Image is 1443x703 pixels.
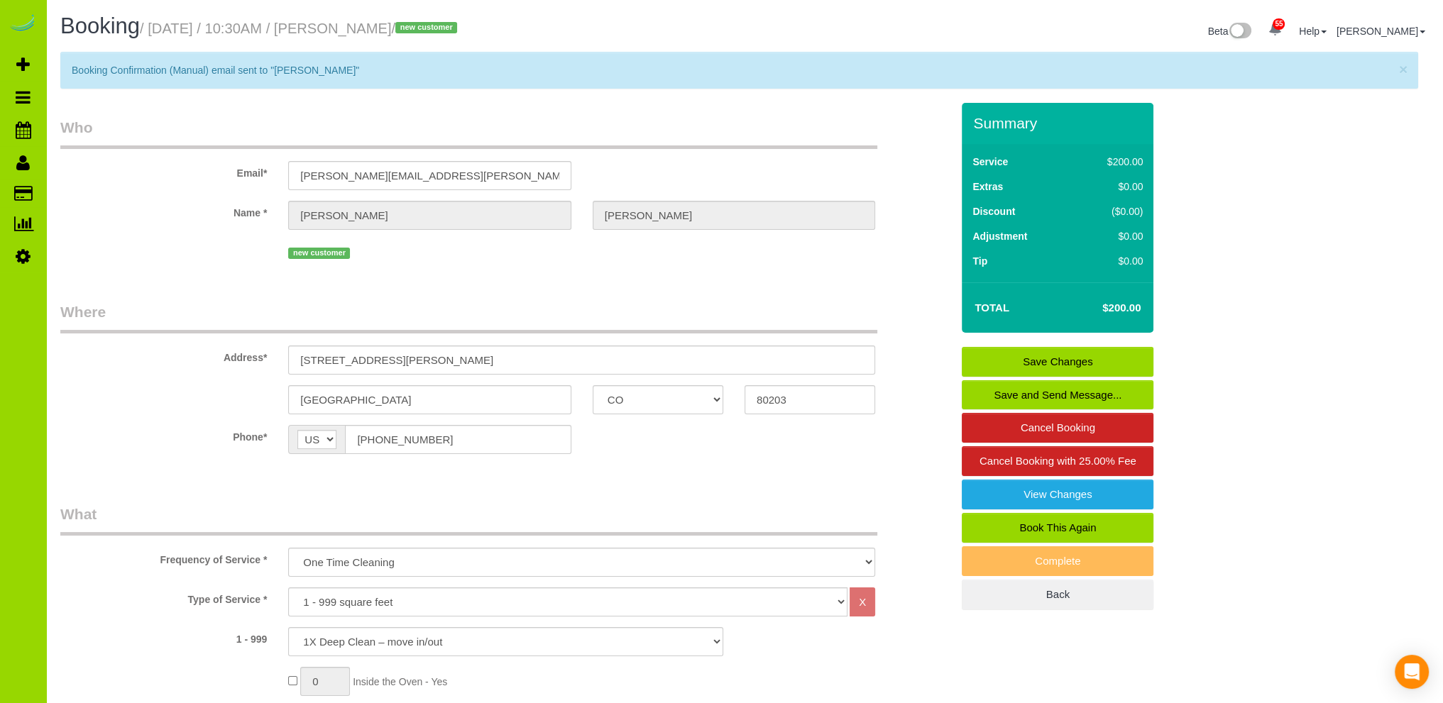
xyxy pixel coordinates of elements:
[962,380,1153,410] a: Save and Send Message...
[1077,254,1143,268] div: $0.00
[1399,61,1408,77] span: ×
[353,676,447,687] span: Inside the Oven - Yes
[972,254,987,268] label: Tip
[972,229,1027,243] label: Adjustment
[980,455,1136,467] span: Cancel Booking with 25.00% Fee
[1228,23,1251,41] img: New interface
[288,248,350,259] span: new customer
[962,513,1153,543] a: Book This Again
[975,301,1009,314] strong: Total
[1077,204,1143,218] div: ($0.00)
[9,14,37,34] img: Automaid Logo
[1395,655,1429,689] div: Open Intercom Messenger
[60,117,877,149] legend: Who
[288,201,571,230] input: First Name*
[50,425,278,444] label: Phone*
[962,347,1153,377] a: Save Changes
[50,345,278,365] label: Address*
[50,587,278,607] label: Type of Service *
[345,425,571,454] input: Phone*
[972,155,1008,169] label: Service
[288,385,571,414] input: City*
[962,446,1153,476] a: Cancel Booking with 25.00% Fee
[972,179,1003,194] label: Extras
[1077,179,1143,194] div: $0.00
[962,413,1153,443] a: Cancel Booking
[745,385,875,414] input: Zip Code*
[50,548,278,567] label: Frequency of Service *
[60,13,140,38] span: Booking
[962,580,1153,609] a: Back
[50,161,278,180] label: Email*
[395,22,457,33] span: new customer
[593,201,875,230] input: Last Name*
[1337,26,1425,37] a: [PERSON_NAME]
[1077,155,1143,169] div: $200.00
[1261,14,1289,45] a: 55
[72,63,1393,77] p: Booking Confirmation (Manual) email sent to "[PERSON_NAME]"
[972,204,1015,218] label: Discount
[391,21,461,36] span: /
[50,627,278,646] label: 1 - 999
[1299,26,1327,37] a: Help
[60,504,877,536] legend: What
[50,201,278,220] label: Name *
[140,21,461,36] small: / [DATE] / 10:30AM / [PERSON_NAME]
[1273,18,1285,30] span: 55
[1399,62,1408,77] button: Close
[1208,26,1252,37] a: Beta
[288,161,571,190] input: Email*
[1060,302,1141,314] h4: $200.00
[973,115,1146,131] h3: Summary
[60,301,877,333] legend: Where
[1077,229,1143,243] div: $0.00
[962,480,1153,509] a: View Changes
